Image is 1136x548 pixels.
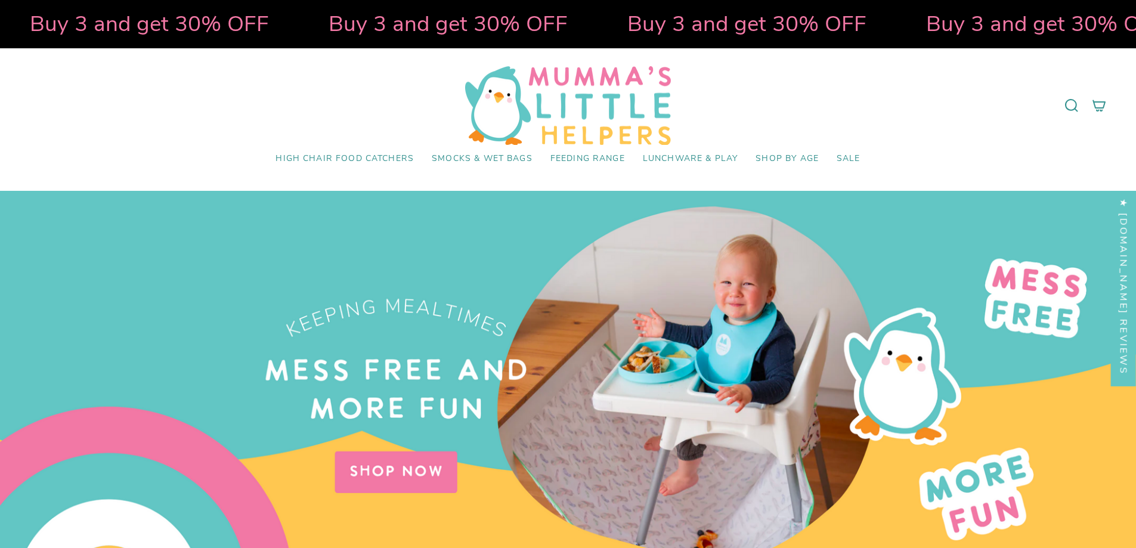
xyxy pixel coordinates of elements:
[541,145,634,173] a: Feeding Range
[837,154,860,164] span: SALE
[1111,187,1136,386] div: Click to open Judge.me floating reviews tab
[756,154,819,164] span: Shop by Age
[276,154,414,164] span: High Chair Food Catchers
[624,9,863,39] strong: Buy 3 and get 30% OFF
[27,9,266,39] strong: Buy 3 and get 30% OFF
[423,145,541,173] a: Smocks & Wet Bags
[326,9,565,39] strong: Buy 3 and get 30% OFF
[465,66,671,145] img: Mumma’s Little Helpers
[643,154,738,164] span: Lunchware & Play
[747,145,828,173] a: Shop by Age
[634,145,747,173] a: Lunchware & Play
[267,145,423,173] a: High Chair Food Catchers
[550,154,625,164] span: Feeding Range
[828,145,869,173] a: SALE
[432,154,533,164] span: Smocks & Wet Bags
